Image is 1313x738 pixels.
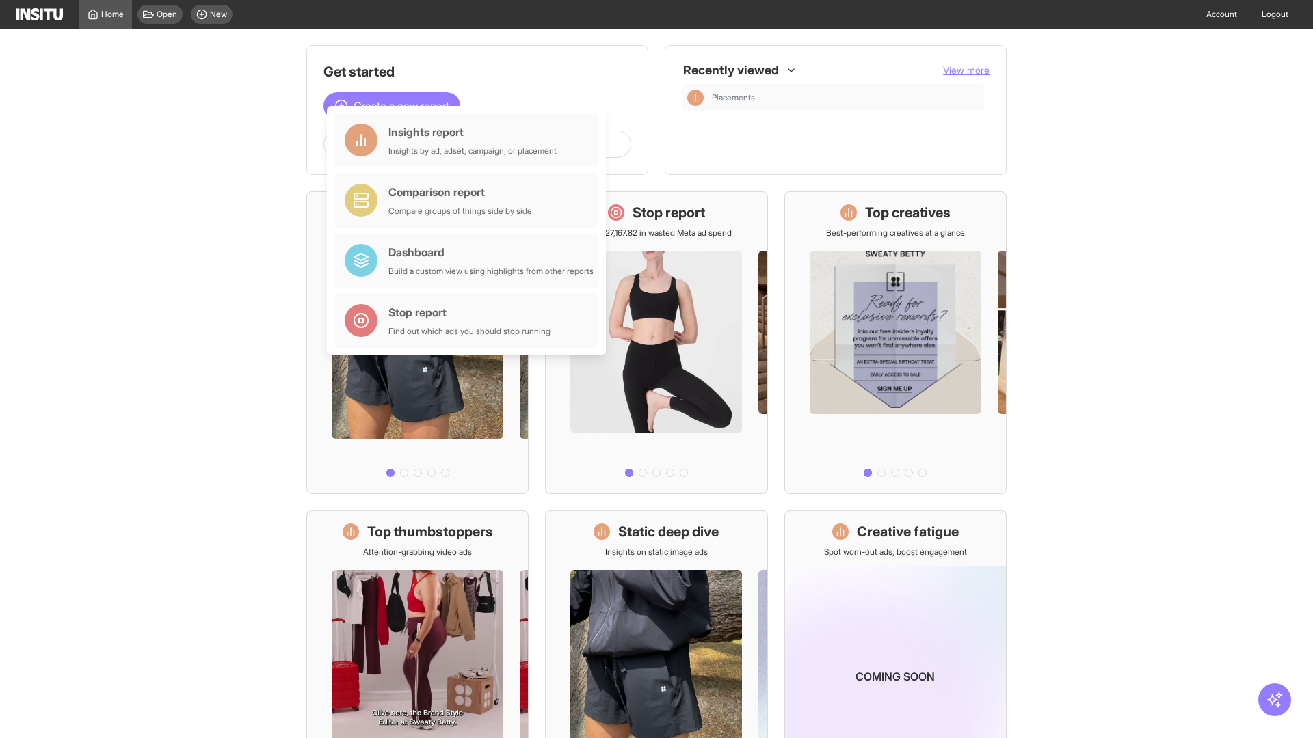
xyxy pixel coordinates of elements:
a: Stop reportSave £27,167.82 in wasted Meta ad spend [545,191,767,494]
p: Save £27,167.82 in wasted Meta ad spend [581,228,732,238]
span: Placements [712,92,979,103]
div: Stop report [388,304,551,320]
a: What's live nowSee all active ads instantly [306,191,529,494]
span: New [210,9,227,20]
span: Open [157,9,177,20]
div: Compare groups of things side by side [388,206,532,217]
span: View more [943,64,990,76]
span: Create a new report [354,98,449,114]
div: Insights report [388,124,557,140]
p: Best-performing creatives at a glance [826,228,965,238]
h1: Static deep dive [618,522,719,541]
a: Top creativesBest-performing creatives at a glance [784,191,1007,494]
div: Build a custom view using highlights from other reports [388,266,594,277]
button: Create a new report [323,92,460,120]
div: Dashboard [388,244,594,260]
span: Placements [712,92,755,103]
div: Comparison report [388,184,532,200]
p: Insights on static image ads [605,547,708,558]
span: Home [101,9,124,20]
h1: Top creatives [865,203,951,222]
div: Insights by ad, adset, campaign, or placement [388,146,557,156]
div: Insights [687,90,704,106]
button: View more [943,64,990,77]
div: Find out which ads you should stop running [388,326,551,337]
h1: Top thumbstoppers [367,522,493,541]
h1: Get started [323,62,631,81]
h1: Stop report [633,203,705,222]
p: Attention-grabbing video ads [363,547,472,558]
img: Logo [16,8,63,20]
